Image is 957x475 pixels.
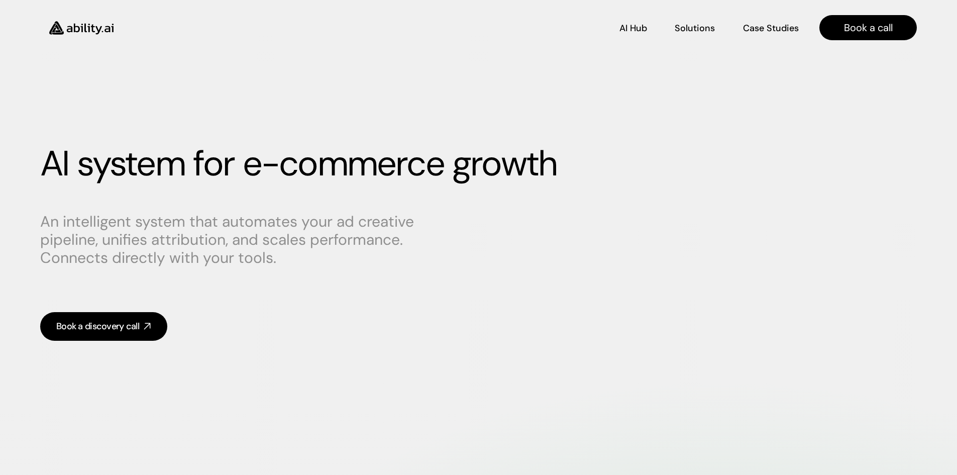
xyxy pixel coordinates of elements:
p: AI Hub [619,22,647,35]
a: AI Hub [619,19,647,37]
a: Book a call [819,15,917,40]
h3: Ready-to-use in Slack [56,94,127,105]
a: Book a discovery call [40,312,167,341]
nav: Main navigation [128,15,917,40]
a: Solutions [675,19,715,37]
h1: AI system for e-commerce growth [40,143,917,185]
p: An intelligent system that automates your ad creative pipeline, unifies attribution, and scales p... [40,213,422,267]
p: Case Studies [743,22,799,35]
div: Book a discovery call [56,320,139,333]
a: Case Studies [742,19,799,37]
p: Book a call [844,21,893,35]
p: Solutions [675,22,715,35]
